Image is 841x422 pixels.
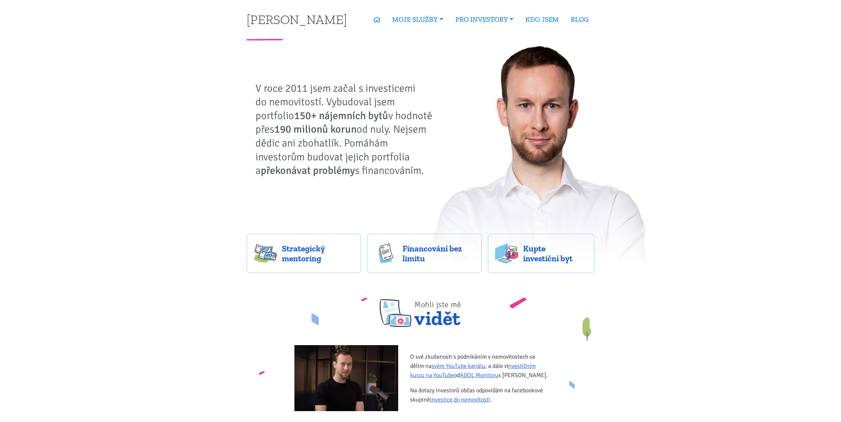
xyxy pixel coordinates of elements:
[432,362,485,370] a: svém YouTube kanálu
[495,243,518,263] img: flats
[410,386,550,404] p: Na dotazy investorů občas odpovídám na facebookové skupině .
[523,243,587,263] span: Kupte investiční byt
[449,12,519,27] a: PRO INVESTORY
[294,109,388,122] strong: 150+ nájemních bytů
[247,13,347,26] a: [PERSON_NAME]
[254,243,277,263] img: strategy
[255,81,437,178] p: V roce 2011 jsem začal s investicemi do nemovitostí. Vybudoval jsem portfolio v hodnotě přes od n...
[402,243,475,263] span: Financování bez limitu
[386,12,449,27] a: MOJE SLUŽBY
[565,12,594,27] a: BLOG
[414,300,461,309] span: Mohli jste mě
[414,291,461,327] span: vidět
[282,243,354,263] span: Strategický mentoring
[430,396,490,403] a: Investice do nemovitostí
[261,164,355,177] strong: překonávat problémy
[274,123,357,136] strong: 190 milionů korun
[247,234,361,273] a: Strategický mentoring
[460,372,498,379] a: ADOL Monitoru
[519,12,565,27] a: KDO JSEM
[410,352,550,380] p: O své zkušenosti s podnikáním v nemovitostech se dělím na , a dále v od s [PERSON_NAME].
[488,234,594,273] a: Kupte investiční byt
[374,243,398,263] img: finance
[367,234,482,273] a: Financování bez limitu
